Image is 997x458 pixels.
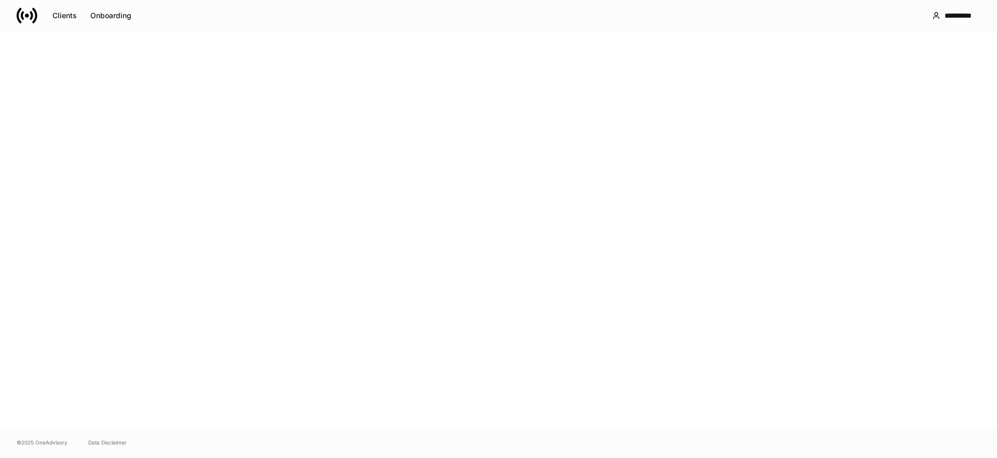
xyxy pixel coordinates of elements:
button: Clients [46,7,84,24]
div: Onboarding [90,12,131,19]
div: Clients [52,12,77,19]
button: Onboarding [84,7,138,24]
span: © 2025 OneAdvisory [17,438,68,447]
a: Data Disclaimer [88,438,127,447]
